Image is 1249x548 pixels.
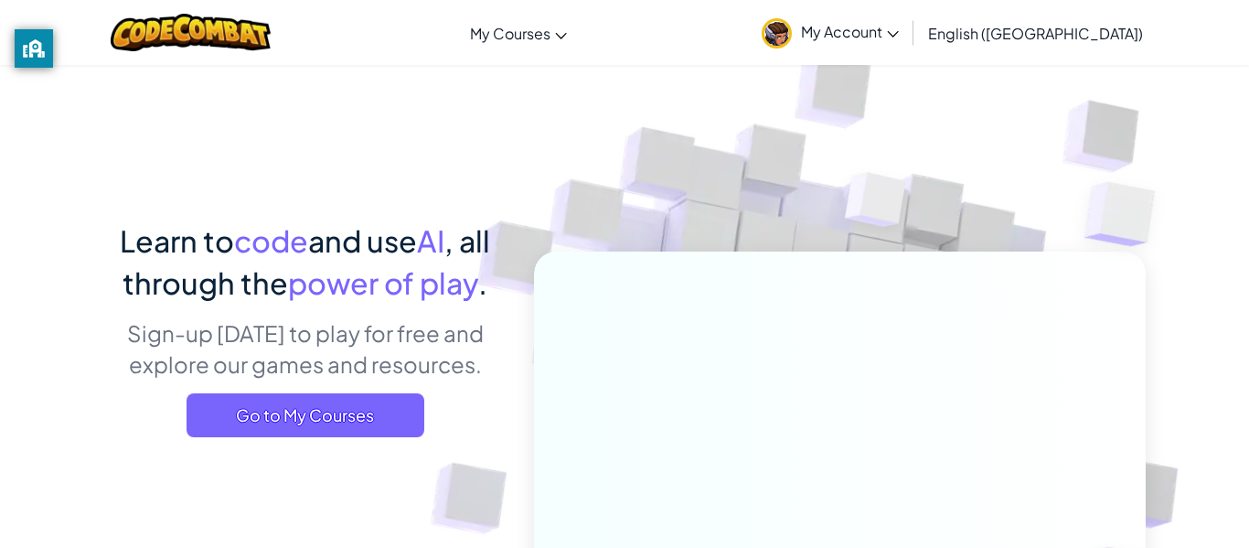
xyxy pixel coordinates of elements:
img: CodeCombat logo [111,14,271,51]
a: English ([GEOGRAPHIC_DATA]) [919,8,1152,58]
span: and use [308,222,417,259]
a: Go to My Courses [187,393,424,437]
span: My Account [801,22,899,41]
span: Learn to [120,222,234,259]
a: My Account [753,4,908,61]
a: My Courses [461,8,576,58]
button: privacy banner [15,29,53,68]
span: My Courses [470,24,550,43]
img: avatar [762,18,792,48]
span: AI [417,222,444,259]
span: power of play [288,264,478,301]
p: Sign-up [DATE] to play for free and explore our games and resources. [103,317,507,380]
img: Overlap cubes [1048,137,1206,292]
span: . [478,264,487,301]
span: English ([GEOGRAPHIC_DATA]) [928,24,1143,43]
span: code [234,222,308,259]
img: Overlap cubes [811,136,943,273]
